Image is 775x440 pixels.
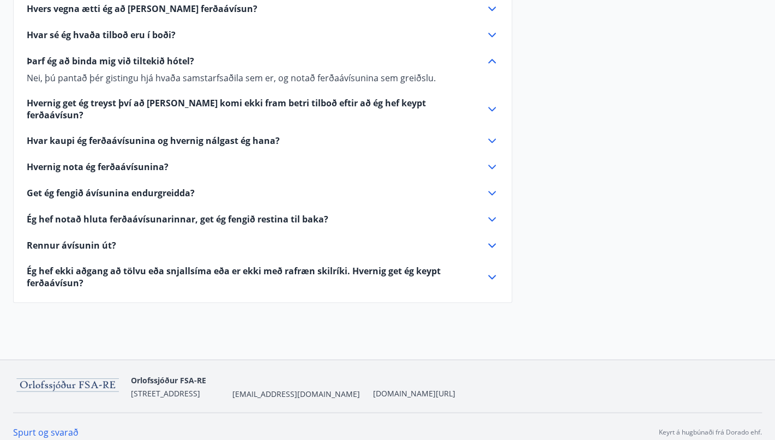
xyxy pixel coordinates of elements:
[27,239,498,252] div: Rennur ávísunin út?
[27,265,498,289] div: Ég hef ekki aðgang að tölvu eða snjallsíma eða er ekki með rafræn skilríki. Hvernig get ég keypt ...
[27,72,498,84] p: Nei, þú pantað þér gistingu hjá hvaða samstarfsaðila sem er, og notað ferðaávísunina sem greiðslu.
[27,29,176,41] span: Hvar sé ég hvaða tilboð eru í boði?
[27,186,498,200] div: Get ég fengið ávísunina endurgreidda?
[27,97,472,121] span: Hvernig get ég treyst því að [PERSON_NAME] komi ekki fram betri tilboð eftir að ég hef keypt ferð...
[27,55,498,68] div: Þarf ég að binda mig við tiltekið hótel?
[27,160,498,173] div: Hvernig nota ég ferðaávísunina?
[27,265,472,289] span: Ég hef ekki aðgang að tölvu eða snjallsíma eða er ekki með rafræn skilríki. Hvernig get ég keypt ...
[232,388,360,399] span: [EMAIL_ADDRESS][DOMAIN_NAME]
[27,213,498,226] div: Ég hef notað hluta ferðaávísunarinnar, get ég fengið restina til baka?
[131,388,200,398] span: [STREET_ADDRESS]
[27,135,280,147] span: Hvar kaupi ég ferðaávísunina og hvernig nálgast ég hana?
[27,68,498,84] div: Þarf ég að binda mig við tiltekið hótel?
[27,134,498,147] div: Hvar kaupi ég ferðaávísunina og hvernig nálgast ég hana?
[131,375,206,385] span: Orlofssjóður FSA-RE
[27,97,498,121] div: Hvernig get ég treyst því að [PERSON_NAME] komi ekki fram betri tilboð eftir að ég hef keypt ferð...
[659,427,762,437] p: Keyrt á hugbúnaði frá Dorado ehf.
[13,426,79,438] a: Spurt og svarað
[27,28,498,41] div: Hvar sé ég hvaða tilboð eru í boði?
[27,239,116,251] span: Rennur ávísunin út?
[13,375,122,397] img: 9KYmDEypRXG94GXCPf4TxXoKKe9FJA8K7GHHUKiP.png
[27,213,328,225] span: Ég hef notað hluta ferðaávísunarinnar, get ég fengið restina til baka?
[27,3,257,15] span: Hvers vegna ætti ég að [PERSON_NAME] ferðaávísun?
[27,161,169,173] span: Hvernig nota ég ferðaávísunina?
[27,55,194,67] span: Þarf ég að binda mig við tiltekið hótel?
[27,2,498,15] div: Hvers vegna ætti ég að [PERSON_NAME] ferðaávísun?
[373,388,455,398] a: [DOMAIN_NAME][URL]
[27,187,195,199] span: Get ég fengið ávísunina endurgreidda?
